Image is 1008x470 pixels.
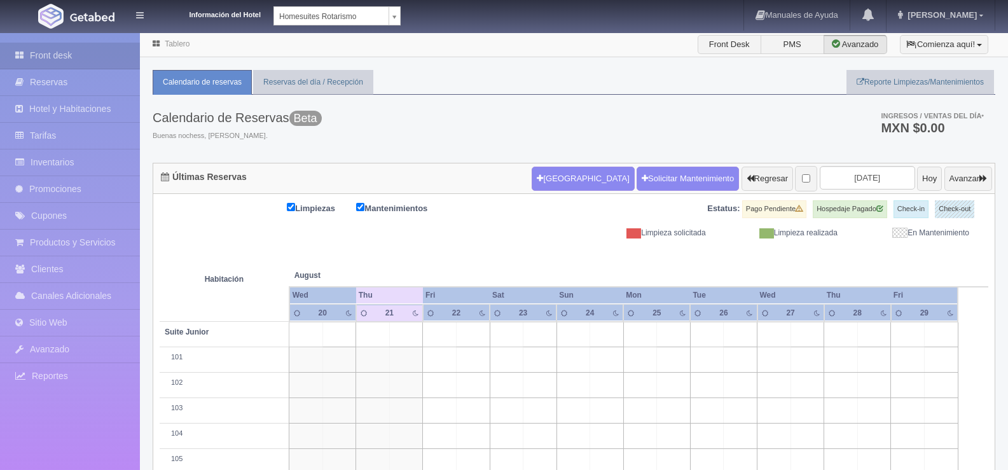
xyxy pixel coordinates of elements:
strong: Habitación [205,275,244,284]
a: Reporte Limpiezas/Mantenimientos [846,70,994,95]
span: Buenas nochess, [PERSON_NAME]. [153,131,322,141]
th: Sat [490,287,556,304]
div: Limpieza realizada [715,228,847,238]
th: Thu [824,287,891,304]
div: 21 [379,308,399,319]
th: Mon [623,287,690,304]
label: Check-out [935,200,974,218]
label: Pago Pendiente [742,200,806,218]
button: ¡Comienza aquí! [900,35,988,54]
img: Getabed [38,4,64,29]
button: Regresar [742,167,793,191]
dt: Información del Hotel [159,6,261,20]
th: Fri [891,287,958,304]
div: 29 [915,308,935,319]
th: Wed [757,287,824,304]
a: Solicitar Mantenimiento [637,167,739,191]
div: 104 [165,429,284,439]
div: 101 [165,352,284,363]
div: 25 [647,308,667,319]
th: Thu [356,287,423,304]
div: 28 [847,308,867,319]
div: 22 [446,308,467,319]
label: Front Desk [698,35,761,54]
button: Hoy [917,167,942,191]
label: PMS [761,35,824,54]
th: Sun [556,287,623,304]
div: Limpieza solicitada [584,228,715,238]
img: Getabed [70,12,114,22]
h3: Calendario de Reservas [153,111,322,125]
div: 26 [714,308,734,319]
span: Beta [289,111,322,126]
div: 23 [513,308,534,319]
h3: MXN $0.00 [881,121,984,134]
label: Check-in [894,200,929,218]
div: 27 [780,308,801,319]
input: Limpiezas [287,203,295,211]
label: Limpiezas [287,200,354,215]
span: August [294,270,418,281]
th: Wed [289,287,356,304]
label: Hospedaje Pagado [813,200,887,218]
a: Calendario de reservas [153,70,252,95]
label: Avanzado [824,35,887,54]
th: Fri [423,287,490,304]
div: 102 [165,378,284,388]
div: En Mantenimiento [847,228,979,238]
a: Reservas del día / Recepción [253,70,373,95]
label: Estatus: [707,203,740,215]
b: Suite Junior [165,328,209,336]
input: Mantenimientos [356,203,364,211]
span: Homesuites Rotarismo [279,7,383,26]
div: 103 [165,403,284,413]
h4: Últimas Reservas [161,172,247,182]
button: [GEOGRAPHIC_DATA] [532,167,634,191]
a: Homesuites Rotarismo [273,6,401,25]
div: 105 [165,454,284,464]
div: 24 [580,308,600,319]
button: Avanzar [944,167,992,191]
span: [PERSON_NAME] [904,10,977,20]
div: 20 [312,308,333,319]
label: Mantenimientos [356,200,446,215]
a: Tablero [165,39,190,48]
span: Ingresos / Ventas del día [881,112,984,120]
th: Tue [690,287,757,304]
